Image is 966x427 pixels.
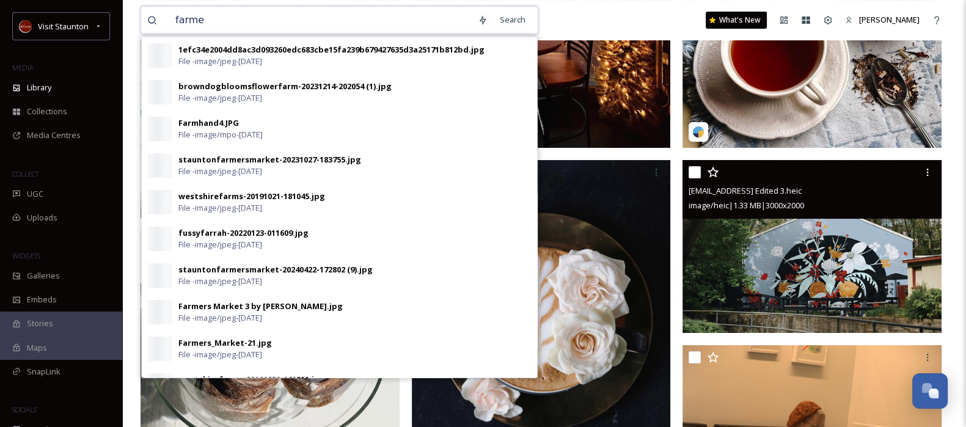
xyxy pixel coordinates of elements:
[178,264,373,276] div: stauntonfarmersmarket-20240422-172802 (9).jpg
[169,7,472,34] input: Search your library
[20,20,32,32] img: images.png
[178,239,262,250] span: File - image/jpeg - [DATE]
[178,374,325,385] div: westshirefarms-20190830-160311.jpg
[12,405,37,414] span: SOCIALS
[38,21,89,32] span: Visit Staunton
[178,337,272,349] div: Farmers_Market-21.jpg
[12,63,34,72] span: MEDIA
[27,342,47,354] span: Maps
[178,227,309,239] div: fussyfarrah-20220123-011609.jpg
[178,92,262,104] span: File - image/jpeg - [DATE]
[689,185,802,196] span: [EMAIL_ADDRESS] Edited 3.heic
[178,154,361,166] div: stauntonfarmersmarket-20231027-183755.jpg
[12,169,38,178] span: COLLECT
[178,312,262,324] span: File - image/jpeg - [DATE]
[27,82,51,93] span: Library
[27,294,57,305] span: Embeds
[178,117,239,129] div: Farmhand4.JPG
[706,12,767,29] a: What's New
[178,44,485,56] div: 1efc34e2004dd8ac3d093260edc683cbe15fa239b679427635d3a25171b812bd.jpg
[27,270,60,282] span: Galleries
[859,14,920,25] span: [PERSON_NAME]
[178,202,262,214] span: File - image/jpeg - [DATE]
[494,8,532,32] div: Search
[12,251,40,260] span: WIDGETS
[27,106,67,117] span: Collections
[27,366,60,378] span: SnapLink
[27,318,53,329] span: Stories
[178,129,263,141] span: File - image/mpo - [DATE]
[27,130,81,141] span: Media Centres
[27,188,43,200] span: UGC
[27,212,57,224] span: Uploads
[178,276,262,287] span: File - image/jpeg - [DATE]
[178,349,262,360] span: File - image/jpeg - [DATE]
[839,8,926,32] a: [PERSON_NAME]
[178,166,262,177] span: File - image/jpeg - [DATE]
[682,160,942,333] img: ext_1744056657.035725_victoria@cruciblecoffee.com-Mural Edited 3.heic
[178,56,262,67] span: File - image/jpeg - [DATE]
[912,373,948,409] button: Open Chat
[692,126,704,138] img: snapsea-logo.png
[178,81,392,92] div: browndogbloomsflowerfarm-20231214-202054 (1).jpg
[178,191,325,202] div: westshirefarms-20191021-181045.jpg
[689,200,804,211] span: image/heic | 1.33 MB | 3000 x 2000
[178,301,343,312] div: Farmers Market 3 by [PERSON_NAME].jpg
